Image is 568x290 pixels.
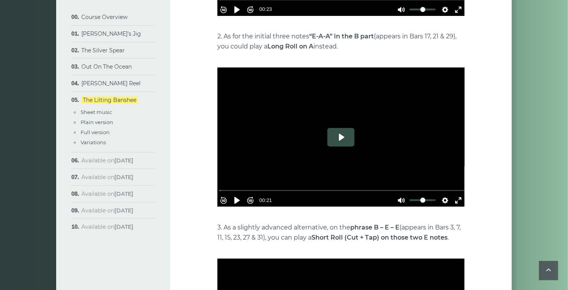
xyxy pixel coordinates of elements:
a: The Silver Spear [81,47,125,54]
a: Course Overview [81,14,127,21]
strong: [DATE] [114,157,133,164]
strong: [DATE] [114,190,133,197]
strong: [DATE] [114,207,133,214]
a: Sheet music [81,109,112,115]
span: Available on [81,190,133,197]
strong: [DATE] [114,174,133,181]
a: Out On The Ocean [81,63,132,70]
strong: Long Roll on A [267,43,313,50]
a: Variations [81,139,106,145]
p: 2. As for the initial three notes (appears in Bars 17, 21 & 29), you could play a instead. [217,31,465,52]
a: Plain version [81,119,113,125]
strong: phrase B – E – E [350,224,399,231]
p: 3. As a slightly advanced alternative, on the (appears in Bars 3, 7, 11, 15, 23, 27 & 31), you ca... [217,223,465,243]
a: [PERSON_NAME]’s Jig [81,30,141,37]
a: [PERSON_NAME] Reel [81,80,141,87]
a: Full version [81,129,110,135]
span: Available on [81,207,133,214]
a: The Lilting Banshee [81,97,138,104]
span: Available on [81,157,133,164]
span: Available on [81,174,133,181]
strong: [DATE] [114,223,133,230]
span: Available on [81,223,133,230]
strong: Short Roll (Cut + Tap) on those two E notes [312,234,448,241]
strong: “E-A-A” in the B part [309,33,374,40]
